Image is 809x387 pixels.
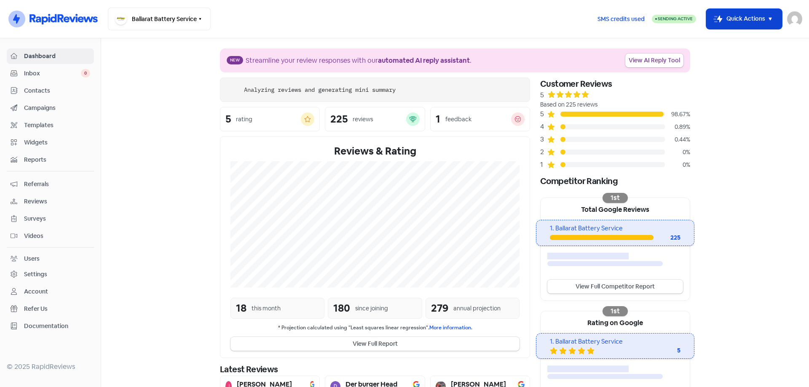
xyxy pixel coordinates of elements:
[333,301,350,316] div: 180
[540,175,690,187] div: Competitor Ranking
[24,121,90,130] span: Templates
[540,90,544,100] div: 5
[355,304,388,313] div: since joining
[540,100,690,109] div: Based on 225 reviews
[7,100,94,116] a: Campaigns
[227,56,243,64] span: New
[7,318,94,334] a: Documentation
[550,337,680,347] div: 1. Ballarat Battery Service
[453,304,501,313] div: annual projection
[24,214,90,223] span: Surveys
[24,86,90,95] span: Contacts
[436,114,440,124] div: 1
[81,69,90,77] span: 0
[244,85,396,94] div: Analyzing reviews and generating mini summary
[541,198,690,220] div: Total Google Reviews
[540,109,547,119] div: 5
[625,53,683,67] a: View AI Reply Tool
[330,114,348,124] div: 225
[597,15,645,24] span: SMS credits used
[665,148,690,157] div: 0%
[665,160,690,169] div: 0%
[378,56,470,65] b: automated AI reply assistant
[252,304,281,313] div: this month
[24,104,90,112] span: Campaigns
[541,311,690,333] div: Rating on Google
[7,194,94,209] a: Reviews
[665,110,690,119] div: 98.67%
[665,135,690,144] div: 0.44%
[24,138,90,147] span: Widgets
[24,232,90,240] span: Videos
[246,56,471,66] div: Streamline your review responses with our .
[24,287,48,296] div: Account
[7,83,94,99] a: Contacts
[24,304,90,313] span: Refer Us
[236,115,252,124] div: rating
[652,14,696,24] a: Sending Active
[7,66,94,81] a: Inbox 0
[24,254,40,263] div: Users
[24,270,47,279] div: Settings
[706,9,782,29] button: Quick Actions
[431,301,448,316] div: 279
[24,322,90,331] span: Documentation
[230,324,520,332] small: * Projection calculated using "Least squares linear regression".
[325,107,425,131] a: 225reviews
[7,176,94,192] a: Referrals
[540,160,547,170] div: 1
[236,301,246,316] div: 18
[429,324,472,331] a: More information.
[7,267,94,282] a: Settings
[603,193,628,203] div: 1st
[24,155,90,164] span: Reports
[24,180,90,189] span: Referrals
[7,117,94,133] a: Templates
[540,77,690,90] div: Customer Reviews
[603,306,628,316] div: 1st
[353,115,373,124] div: reviews
[540,134,547,144] div: 3
[430,107,530,131] a: 1feedback
[24,69,81,78] span: Inbox
[550,224,680,233] div: 1. Ballarat Battery Service
[7,228,94,244] a: Videos
[445,115,471,124] div: feedback
[665,123,690,131] div: 0.89%
[220,363,530,376] div: Latest Reviews
[647,346,680,355] div: 5
[7,251,94,267] a: Users
[225,114,231,124] div: 5
[24,197,90,206] span: Reviews
[220,107,320,131] a: 5rating
[7,48,94,64] a: Dashboard
[7,211,94,227] a: Surveys
[658,16,693,21] span: Sending Active
[7,135,94,150] a: Widgets
[540,147,547,157] div: 2
[230,144,520,159] div: Reviews & Rating
[547,280,683,294] a: View Full Competitor Report
[108,8,211,30] button: Ballarat Battery Service
[230,337,520,351] button: View Full Report
[590,14,652,23] a: SMS credits used
[7,301,94,317] a: Refer Us
[654,233,680,242] div: 225
[7,362,94,372] div: © 2025 RapidReviews
[787,11,802,27] img: User
[7,284,94,299] a: Account
[24,52,90,61] span: Dashboard
[7,152,94,168] a: Reports
[540,122,547,132] div: 4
